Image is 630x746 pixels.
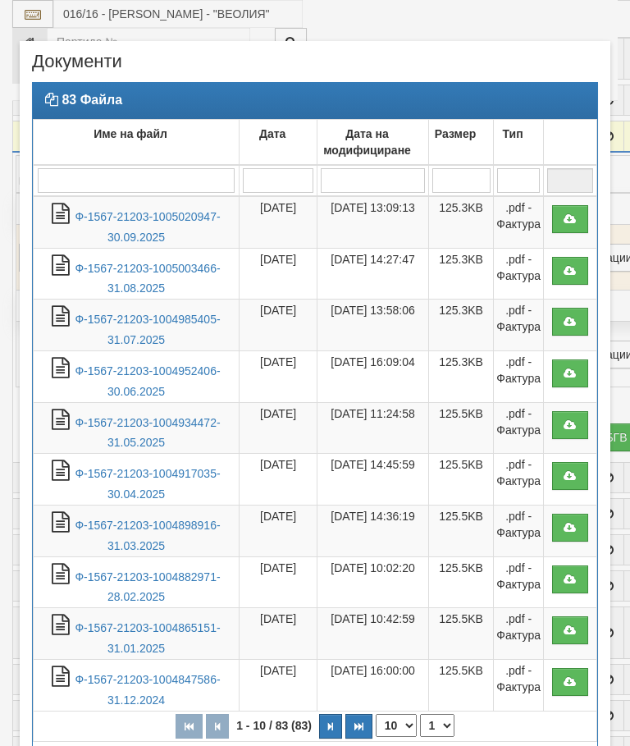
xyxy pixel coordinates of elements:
[240,608,317,660] td: [DATE]
[94,127,167,140] b: Име на файл
[232,719,316,732] span: 1 - 10 / 83 (83)
[317,119,429,165] td: Дата на модифициране: No sort applied, activate to apply an ascending sort
[259,127,285,140] b: Дата
[428,660,493,712] td: 125.5KB
[319,714,342,739] button: Следваща страница
[240,119,317,165] td: Дата: No sort applied, activate to apply an ascending sort
[240,454,317,506] td: [DATE]
[428,454,493,506] td: 125.5KB
[34,119,240,165] td: Име на файл: No sort applied, activate to apply an ascending sort
[428,556,493,608] td: 125.5KB
[428,402,493,454] td: 125.5KB
[317,506,429,557] td: [DATE] 14:36:19
[75,313,220,346] a: Ф-1567-21203-1004985405-31.07.2025
[428,300,493,351] td: 125.3KB
[428,248,493,300] td: 125.3KB
[317,248,429,300] td: [DATE] 14:27:47
[317,300,429,351] td: [DATE] 13:58:06
[34,660,597,712] tr: Ф-1567-21203-1004847586-31.12.2024.pdf - Фактура
[34,248,597,300] tr: Ф-1567-21203-1005003466-31.08.2025.pdf - Фактура
[34,196,597,248] tr: Ф-1567-21203-1005020947-30.09.2025.pdf - Фактура
[240,556,317,608] td: [DATE]
[34,300,597,351] tr: Ф-1567-21203-1004985405-31.07.2025.pdf - Фактура
[240,196,317,248] td: [DATE]
[428,196,493,248] td: 125.3KB
[494,248,544,300] td: .pdf - Фактура
[494,402,544,454] td: .pdf - Фактура
[75,673,220,707] a: Ф-1567-21203-1004847586-31.12.2024
[34,454,597,506] tr: Ф-1567-21203-1004917035-30.04.2025.pdf - Фактура
[317,660,429,712] td: [DATE] 16:00:00
[240,506,317,557] td: [DATE]
[34,402,597,454] tr: Ф-1567-21203-1004934472-31.05.2025.pdf - Фактура
[240,350,317,402] td: [DATE]
[32,53,122,82] span: Документи
[428,119,493,165] td: Размер: No sort applied, activate to apply an ascending sort
[494,119,544,165] td: Тип: No sort applied, activate to apply an ascending sort
[75,570,220,604] a: Ф-1567-21203-1004882971-28.02.2025
[34,350,597,402] tr: Ф-1567-21203-1004952406-30.06.2025.pdf - Фактура
[240,248,317,300] td: [DATE]
[435,127,476,140] b: Размер
[494,660,544,712] td: .pdf - Фактура
[503,127,523,140] b: Тип
[317,556,429,608] td: [DATE] 10:02:20
[420,714,454,737] select: Страница номер
[75,364,220,398] a: Ф-1567-21203-1004952406-30.06.2025
[494,506,544,557] td: .pdf - Фактура
[494,556,544,608] td: .pdf - Фактура
[176,714,203,739] button: Първа страница
[317,196,429,248] td: [DATE] 13:09:13
[376,714,417,737] select: Брой редове на страница
[543,119,596,165] td: : No sort applied, activate to apply an ascending sort
[317,402,429,454] td: [DATE] 11:24:58
[428,608,493,660] td: 125.5KB
[240,660,317,712] td: [DATE]
[75,416,220,450] a: Ф-1567-21203-1004934472-31.05.2025
[494,350,544,402] td: .pdf - Фактура
[323,127,411,157] b: Дата на модифициране
[75,621,220,655] a: Ф-1567-21203-1004865151-31.01.2025
[494,300,544,351] td: .pdf - Фактура
[494,608,544,660] td: .pdf - Фактура
[62,93,122,107] strong: 83 Файла
[428,350,493,402] td: 125.3KB
[317,608,429,660] td: [DATE] 10:42:59
[317,454,429,506] td: [DATE] 14:45:59
[206,714,229,739] button: Предишна страница
[75,262,220,295] a: Ф-1567-21203-1005003466-31.08.2025
[34,556,597,608] tr: Ф-1567-21203-1004882971-28.02.2025.pdf - Фактура
[240,402,317,454] td: [DATE]
[345,714,372,739] button: Последна страница
[75,210,220,244] a: Ф-1567-21203-1005020947-30.09.2025
[240,300,317,351] td: [DATE]
[317,350,429,402] td: [DATE] 16:09:04
[494,454,544,506] td: .pdf - Фактура
[75,467,220,501] a: Ф-1567-21203-1004917035-30.04.2025
[75,519,220,552] a: Ф-1567-21203-1004898916-31.03.2025
[34,506,597,557] tr: Ф-1567-21203-1004898916-31.03.2025.pdf - Фактура
[34,608,597,660] tr: Ф-1567-21203-1004865151-31.01.2025.pdf - Фактура
[428,506,493,557] td: 125.5KB
[494,196,544,248] td: .pdf - Фактура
